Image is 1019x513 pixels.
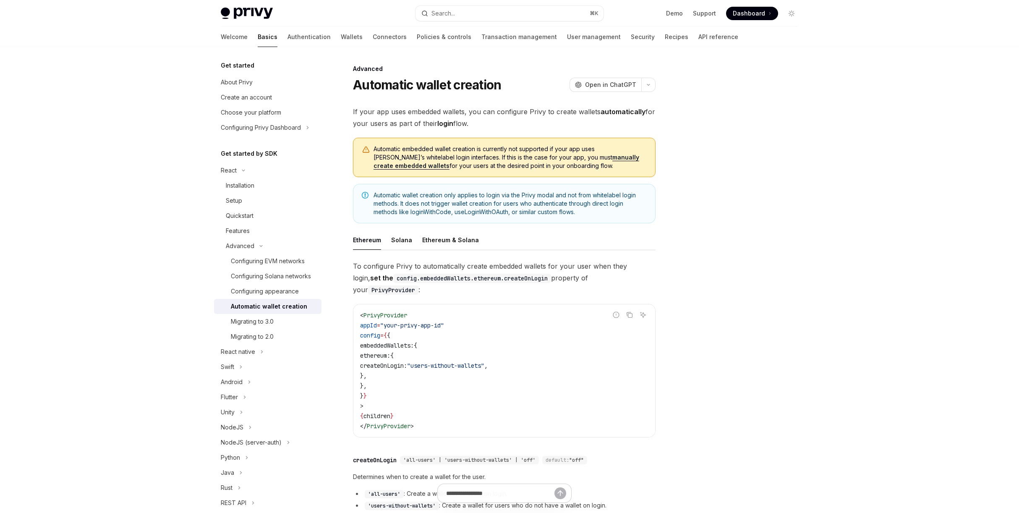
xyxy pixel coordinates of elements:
[390,412,394,420] span: }
[231,271,311,281] div: Configuring Solana networks
[380,322,444,329] span: "your-privy-app-id"
[231,301,307,311] div: Automatic wallet creation
[585,81,636,89] span: Open in ChatGPT
[214,193,321,208] a: Setup
[360,362,407,369] span: createOnLogin:
[214,374,321,390] button: Toggle Android section
[363,311,407,319] span: PrivyProvider
[214,208,321,223] a: Quickstart
[384,332,387,339] span: {
[353,456,397,464] div: createOnLogin
[226,226,250,236] div: Features
[231,286,299,296] div: Configuring appearance
[214,420,321,435] button: Toggle NodeJS section
[417,27,471,47] a: Policies & controls
[362,146,370,154] svg: Warning
[374,191,647,216] span: Automatic wallet creation only applies to login via the Privy modal and not from whitelabel login...
[221,453,240,463] div: Python
[226,211,253,221] div: Quickstart
[221,437,282,448] div: NodeJS (server-auth)
[214,435,321,450] button: Toggle NodeJS (server-auth) section
[287,27,331,47] a: Authentication
[353,65,656,73] div: Advanced
[422,230,479,250] div: Ethereum & Solana
[374,145,647,170] span: Automatic embedded wallet creation is currently not supported if your app uses [PERSON_NAME]’s wh...
[785,7,798,20] button: Toggle dark mode
[258,27,277,47] a: Basics
[638,309,648,320] button: Ask AI
[231,256,305,266] div: Configuring EVM networks
[590,10,598,17] span: ⌘ K
[390,352,394,359] span: {
[221,483,233,493] div: Rust
[693,9,716,18] a: Support
[221,107,281,118] div: Choose your platform
[214,178,321,193] a: Installation
[353,260,656,296] span: To configure Privy to automatically create embedded wallets for your user when they login, proper...
[214,254,321,269] a: Configuring EVM networks
[221,407,235,417] div: Unity
[377,322,380,329] span: =
[360,322,377,329] span: appId
[214,120,321,135] button: Toggle Configuring Privy Dashboard section
[387,332,390,339] span: {
[214,359,321,374] button: Toggle Swift section
[410,422,414,430] span: >
[221,77,253,87] div: About Privy
[570,78,641,92] button: Open in ChatGPT
[373,27,407,47] a: Connectors
[353,230,381,250] div: Ethereum
[360,412,363,420] span: {
[363,392,367,400] span: }
[214,465,321,480] button: Toggle Java section
[221,468,234,478] div: Java
[353,106,656,129] span: If your app uses embedded wallets, you can configure Privy to create wallets for your users as pa...
[214,163,321,178] button: Toggle React section
[214,75,321,90] a: About Privy
[437,119,453,128] strong: login
[624,309,635,320] button: Copy the contents from the code block
[214,284,321,299] a: Configuring appearance
[226,241,254,251] div: Advanced
[665,27,688,47] a: Recipes
[360,392,363,400] span: }
[214,344,321,359] button: Toggle React native section
[666,9,683,18] a: Demo
[368,285,418,295] code: PrivyProvider
[733,9,765,18] span: Dashboard
[360,422,367,430] span: </
[431,8,455,18] div: Search...
[214,450,321,465] button: Toggle Python section
[360,311,363,319] span: <
[214,299,321,314] a: Automatic wallet creation
[214,238,321,254] button: Toggle Advanced section
[214,495,321,510] button: Toggle REST API section
[611,309,622,320] button: Report incorrect code
[214,223,321,238] a: Features
[601,107,645,116] strong: automatically
[546,457,569,463] span: default:
[567,27,621,47] a: User management
[221,27,248,47] a: Welcome
[221,377,243,387] div: Android
[414,342,417,349] span: {
[214,390,321,405] button: Toggle Flutter section
[380,332,384,339] span: =
[360,372,367,380] span: },
[226,181,254,191] div: Installation
[221,498,246,508] div: REST API
[353,472,656,482] span: Determines when to create a wallet for the user.
[341,27,363,47] a: Wallets
[221,149,277,159] h5: Get started by SDK
[370,274,551,282] strong: set the
[214,269,321,284] a: Configuring Solana networks
[726,7,778,20] a: Dashboard
[481,27,557,47] a: Transaction management
[214,90,321,105] a: Create an account
[221,422,243,432] div: NodeJS
[221,60,254,71] h5: Get started
[393,274,551,283] code: config.embeddedWallets.ethereum.createOnLogin
[363,412,390,420] span: children
[353,77,501,92] h1: Automatic wallet creation
[407,362,484,369] span: "users-without-wallets"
